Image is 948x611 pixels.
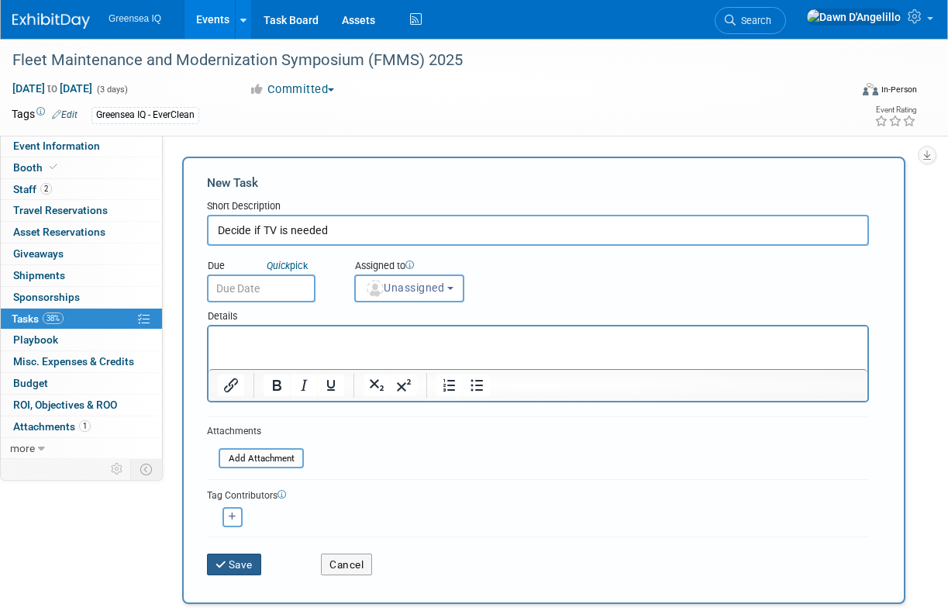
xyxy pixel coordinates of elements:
[207,199,869,215] div: Short Description
[1,309,162,330] a: Tasks38%
[50,163,57,171] i: Booth reservation complete
[354,274,464,302] button: Unassigned
[318,375,344,396] button: Underline
[207,274,315,302] input: Due Date
[1,179,162,200] a: Staff2
[436,375,463,396] button: Numbered list
[12,13,90,29] img: ExhibitDay
[264,375,290,396] button: Bold
[291,375,317,396] button: Italic
[13,355,134,368] span: Misc. Expenses & Credits
[1,373,162,394] a: Budget
[1,265,162,286] a: Shipments
[207,259,331,274] div: Due
[1,330,162,350] a: Playbook
[79,420,91,432] span: 1
[104,459,131,479] td: Personalize Event Tab Strip
[1,395,162,416] a: ROI, Objectives & ROO
[863,83,878,95] img: Format-Inperson.png
[1,136,162,157] a: Event Information
[52,109,78,120] a: Edit
[13,420,91,433] span: Attachments
[13,269,65,281] span: Shipments
[1,351,162,372] a: Misc. Expenses & Credits
[785,81,917,104] div: Event Format
[1,222,162,243] a: Asset Reservations
[43,312,64,324] span: 38%
[13,140,100,152] span: Event Information
[267,260,290,271] i: Quick
[1,416,162,437] a: Attachments1
[1,287,162,308] a: Sponsorships
[12,106,78,124] td: Tags
[91,107,199,123] div: Greensea IQ - EverClean
[207,302,869,325] div: Details
[13,204,108,216] span: Travel Reservations
[1,438,162,459] a: more
[13,161,60,174] span: Booth
[13,291,80,303] span: Sponsorships
[207,425,304,438] div: Attachments
[1,243,162,264] a: Giveaways
[95,85,128,95] span: (3 days)
[881,84,917,95] div: In-Person
[10,442,35,454] span: more
[13,247,64,260] span: Giveaways
[464,375,490,396] button: Bullet list
[209,326,867,369] iframe: Rich Text Area
[13,333,58,346] span: Playbook
[13,226,105,238] span: Asset Reservations
[207,174,869,192] div: New Task
[1,200,162,221] a: Travel Reservations
[13,183,52,195] span: Staff
[7,47,839,74] div: Fleet Maintenance and Modernization Symposium (FMMS) 2025
[391,375,417,396] button: Superscript
[12,81,93,95] span: [DATE] [DATE]
[806,9,901,26] img: Dawn D'Angelillo
[13,377,48,389] span: Budget
[40,183,52,195] span: 2
[12,312,64,325] span: Tasks
[1,157,162,178] a: Booth
[13,399,117,411] span: ROI, Objectives & ROO
[354,259,502,274] div: Assigned to
[244,81,341,98] button: Committed
[109,13,161,24] span: Greensea IQ
[207,554,261,575] button: Save
[207,215,869,246] input: Name of task or a short description
[321,554,372,575] button: Cancel
[874,106,916,114] div: Event Rating
[365,281,444,294] span: Unassigned
[736,15,771,26] span: Search
[45,82,60,95] span: to
[207,486,869,502] div: Tag Contributors
[131,459,163,479] td: Toggle Event Tabs
[364,375,390,396] button: Subscript
[715,7,786,34] a: Search
[264,259,311,272] a: Quickpick
[218,375,244,396] button: Insert/edit link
